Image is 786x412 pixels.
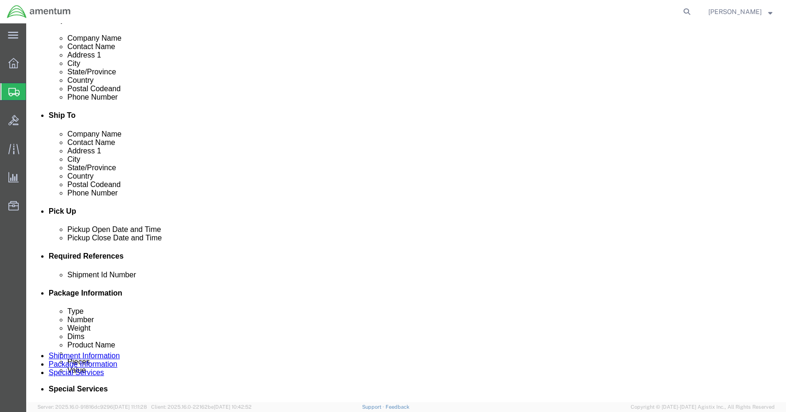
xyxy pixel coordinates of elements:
[631,403,775,411] span: Copyright © [DATE]-[DATE] Agistix Inc., All Rights Reserved
[7,5,71,19] img: logo
[708,7,762,17] span: William Glazer
[37,404,147,410] span: Server: 2025.16.0-91816dc9296
[362,404,386,410] a: Support
[386,404,409,410] a: Feedback
[113,404,147,410] span: [DATE] 11:11:28
[151,404,252,410] span: Client: 2025.16.0-22162be
[26,23,786,402] iframe: FS Legacy Container
[708,6,773,17] button: [PERSON_NAME]
[214,404,252,410] span: [DATE] 10:42:52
